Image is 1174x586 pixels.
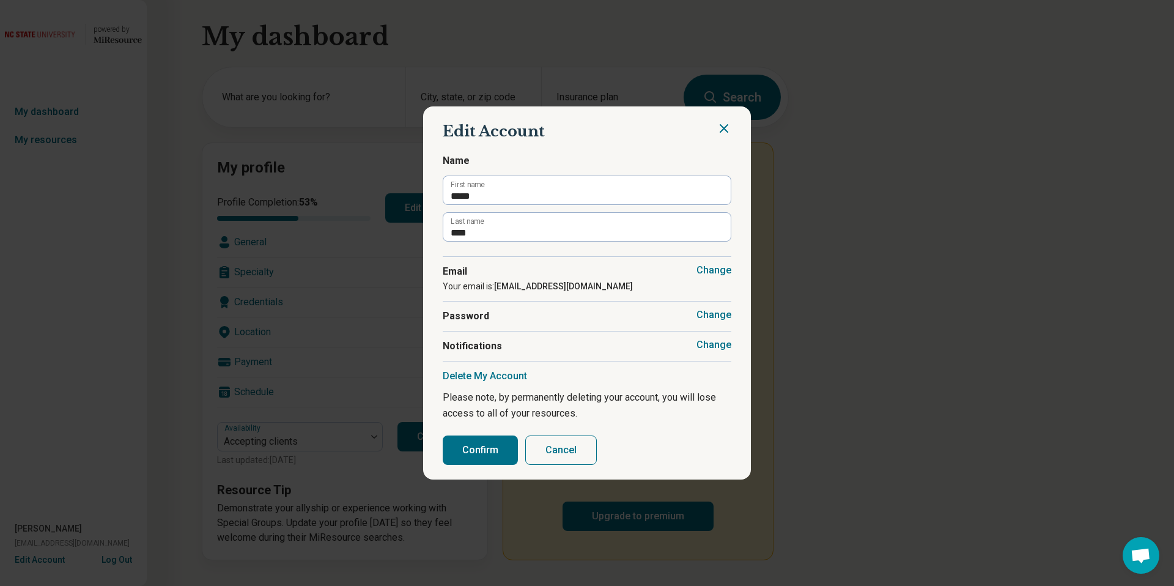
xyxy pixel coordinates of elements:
button: Confirm [443,436,518,465]
span: Name [443,154,731,168]
strong: [EMAIL_ADDRESS][DOMAIN_NAME] [494,281,633,291]
span: Notifications [443,339,731,354]
span: Your email is: [443,281,633,291]
p: Please note, by permanently deleting your account, you will lose access to all of your resources. [443,390,731,421]
button: Cancel [525,436,597,465]
button: Change [696,264,731,276]
h2: Edit Account [443,121,731,142]
button: Change [696,309,731,321]
span: Email [443,264,731,279]
button: Close [717,121,731,136]
span: Password [443,309,731,324]
button: Delete My Account [443,370,527,382]
button: Change [696,339,731,351]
